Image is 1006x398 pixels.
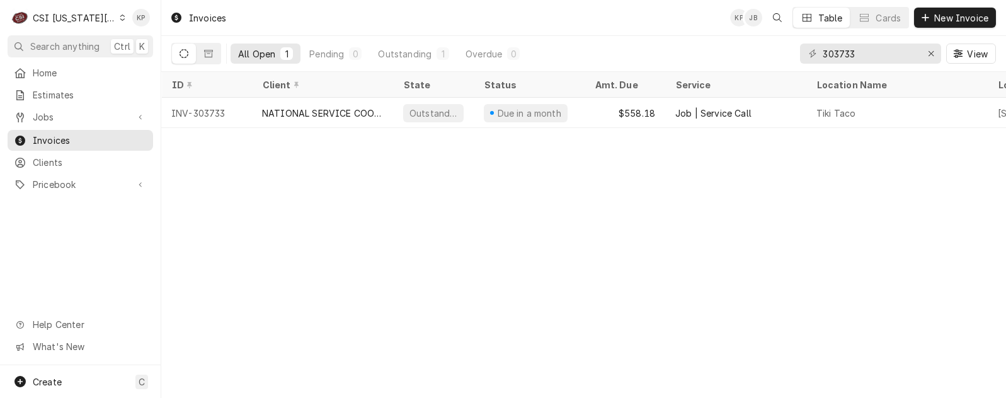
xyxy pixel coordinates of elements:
a: Clients [8,152,153,173]
span: Search anything [30,40,100,53]
span: What's New [33,340,146,353]
a: Go to What's New [8,336,153,357]
div: Table [818,11,843,25]
button: Erase input [921,44,941,64]
div: Client [262,78,380,91]
span: Clients [33,156,147,169]
div: Cards [876,11,901,25]
div: 0 [352,47,359,61]
div: NATIONAL SERVICE COOPERATIVE [262,107,383,120]
button: New Invoice [914,8,996,28]
div: Tiki Taco [816,107,855,120]
button: Search anythingCtrlK [8,35,153,57]
span: Ctrl [114,40,130,53]
a: Estimates [8,85,153,105]
div: 0 [510,47,517,61]
div: Job | Service Call [675,107,752,120]
div: ID [171,78,239,91]
div: Kym Parson's Avatar [132,9,150,26]
a: Go to Pricebook [8,174,153,195]
div: All Open [238,47,275,61]
span: New Invoice [932,11,991,25]
div: Kym Parson's Avatar [730,9,748,26]
div: JB [745,9,762,26]
button: Open search [767,8,787,28]
div: KP [132,9,150,26]
div: 1 [283,47,290,61]
div: C [11,9,29,26]
a: Home [8,62,153,83]
div: Amt. Due [595,78,653,91]
span: Invoices [33,134,147,147]
a: Go to Help Center [8,314,153,335]
div: CSI [US_STATE][GEOGRAPHIC_DATA] [33,11,116,25]
input: Keyword search [823,44,917,64]
a: Go to Jobs [8,107,153,127]
div: Status [484,78,572,91]
div: Outstanding [378,47,432,61]
span: Pricebook [33,178,128,191]
div: $558.18 [585,98,665,128]
span: K [139,40,145,53]
div: 1 [439,47,447,61]
div: Service [675,78,794,91]
span: Help Center [33,318,146,331]
span: Home [33,66,147,79]
span: C [139,375,145,389]
div: Joshua Bennett's Avatar [745,9,762,26]
span: Create [33,377,62,387]
div: Outstanding [408,107,459,120]
span: View [964,47,990,61]
div: Location Name [816,78,975,91]
div: KP [730,9,748,26]
div: CSI Kansas City's Avatar [11,9,29,26]
div: Pending [309,47,344,61]
button: View [946,44,996,64]
span: Estimates [33,88,147,102]
div: Due in a month [496,107,563,120]
div: INV-303733 [161,98,252,128]
a: Invoices [8,130,153,151]
div: Overdue [466,47,502,61]
span: Jobs [33,110,128,124]
div: State [403,78,464,91]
